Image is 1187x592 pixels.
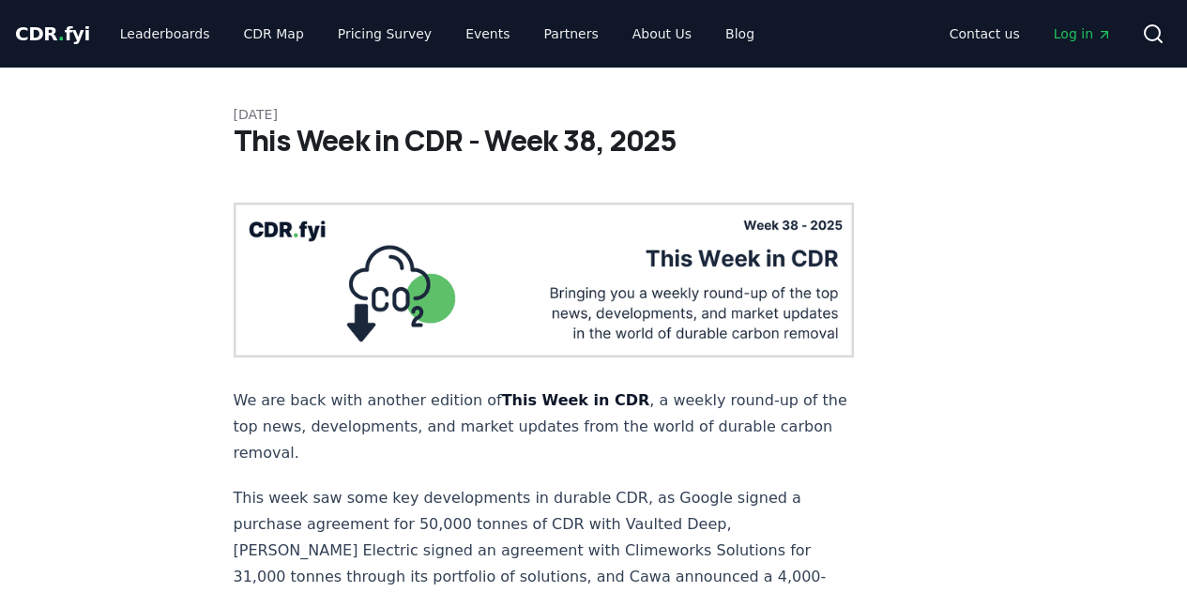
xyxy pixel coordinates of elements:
p: We are back with another edition of , a weekly round-up of the top news, developments, and market... [234,387,855,466]
a: Partners [529,17,614,51]
a: Log in [1039,17,1127,51]
span: . [58,23,65,45]
a: Pricing Survey [323,17,447,51]
a: About Us [617,17,707,51]
nav: Main [935,17,1127,51]
a: Events [450,17,525,51]
a: Leaderboards [105,17,225,51]
img: blog post image [234,203,855,357]
a: CDR Map [229,17,319,51]
strong: This Week in CDR [502,391,650,409]
span: Log in [1054,24,1112,43]
a: Contact us [935,17,1035,51]
a: Blog [710,17,769,51]
p: [DATE] [234,105,954,124]
a: CDR.fyi [15,21,90,47]
span: CDR fyi [15,23,90,45]
h1: This Week in CDR - Week 38, 2025 [234,124,954,158]
nav: Main [105,17,769,51]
